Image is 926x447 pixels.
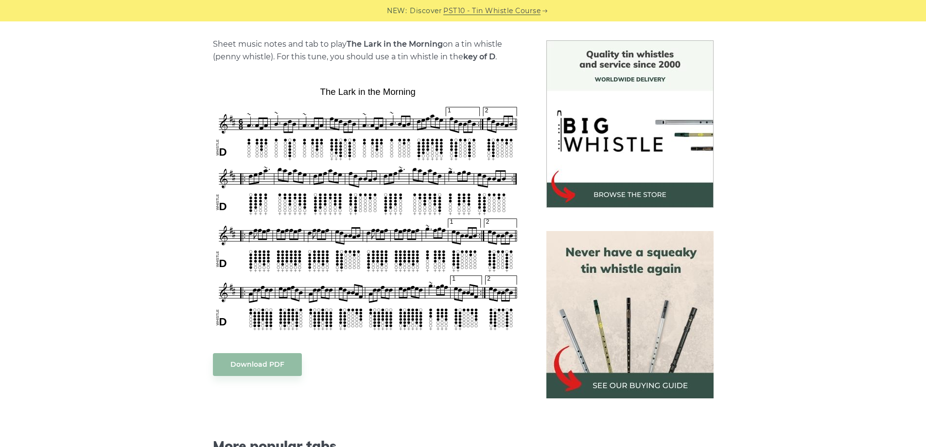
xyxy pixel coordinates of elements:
[213,83,523,333] img: The Lark in the Morning Tin Whistle Tabs & Sheet Music
[213,38,523,63] p: Sheet music notes and tab to play on a tin whistle (penny whistle). For this tune, you should use...
[463,52,495,61] strong: key of D
[546,231,714,398] img: tin whistle buying guide
[443,5,541,17] a: PST10 - Tin Whistle Course
[347,39,443,49] strong: The Lark in the Morning
[213,353,302,376] a: Download PDF
[387,5,407,17] span: NEW:
[410,5,442,17] span: Discover
[546,40,714,208] img: BigWhistle Tin Whistle Store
